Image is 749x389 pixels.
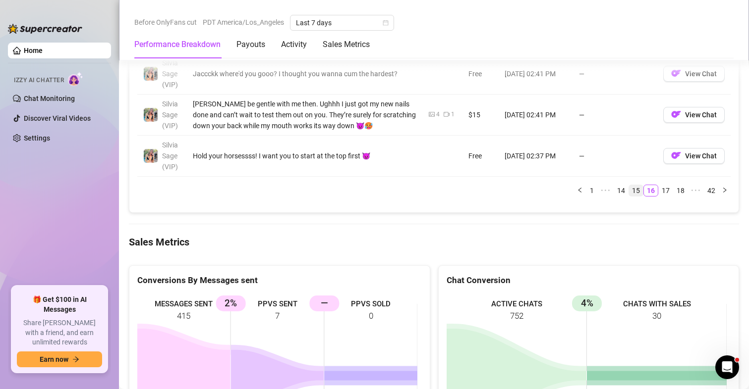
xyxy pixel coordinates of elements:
td: $15 [462,95,499,136]
span: SilviaSage (VIP) [162,141,178,171]
button: left [574,185,586,196]
iframe: Intercom live chat [715,355,739,379]
span: Last 7 days [296,15,388,30]
span: right [722,187,728,193]
div: [PERSON_NAME] be gentle with me then. Ughhh I just got my new nails done and can’t wait to test t... [193,98,417,131]
span: arrow-right [72,356,79,363]
div: Chat Conversion [447,274,731,287]
a: OFView Chat [663,113,725,121]
div: Conversions By Messages sent [137,274,422,287]
span: Before OnlyFans cut [134,15,197,30]
li: 18 [673,185,688,196]
button: right [719,185,731,196]
h4: Sales Metrics [129,235,739,249]
div: Hold your horsessss! I want you to start at the top first 😈 [193,150,417,161]
img: AI Chatter [68,72,83,86]
li: Previous Page [574,185,586,196]
span: ••• [598,185,614,196]
td: [DATE] 02:41 PM [499,95,573,136]
li: 16 [643,185,658,196]
div: Jaccckk where'd you gooo? I thought you wanna cum the hardest? [193,68,417,79]
img: OF [671,150,681,160]
li: 42 [704,185,719,196]
span: picture [429,111,435,117]
a: Home [24,47,43,54]
td: — [573,136,657,177]
li: Previous 5 Pages [598,185,614,196]
img: logo-BBDzfeDw.svg [8,24,82,34]
a: 14 [614,185,628,196]
span: SilviaSage (VIP) [162,59,178,89]
td: — [573,95,657,136]
a: Discover Viral Videos [24,114,91,122]
a: 17 [659,185,673,196]
span: calendar [383,20,389,26]
div: Sales Metrics [323,39,370,50]
li: 17 [658,185,673,196]
img: OF [671,109,681,119]
div: Payouts [236,39,265,50]
img: OF [671,68,681,78]
div: 4 [436,110,440,119]
button: OFView Chat [663,66,725,82]
button: OFView Chat [663,107,725,123]
td: — [573,53,657,95]
img: SilviaSage (VIP) [144,67,158,81]
img: SilviaSage (VIP) [144,149,158,163]
a: OFView Chat [663,154,725,162]
td: Free [462,53,499,95]
div: Performance Breakdown [134,39,221,50]
span: Earn now [40,355,68,363]
li: 15 [629,185,643,196]
span: View Chat [685,152,717,160]
li: Next 5 Pages [688,185,704,196]
span: 🎁 Get $100 in AI Messages [17,295,102,314]
span: View Chat [685,70,717,78]
li: 14 [614,185,629,196]
button: Earn nowarrow-right [17,351,102,367]
a: 42 [704,185,718,196]
a: 15 [629,185,643,196]
span: Izzy AI Chatter [14,76,64,85]
div: 1 [451,110,455,119]
a: Chat Monitoring [24,95,75,102]
a: 16 [644,185,658,196]
li: 1 [586,185,598,196]
span: SilviaSage (VIP) [162,100,178,130]
span: Share [PERSON_NAME] with a friend, and earn unlimited rewards [17,318,102,347]
li: Next Page [719,185,731,196]
span: PDT America/Los_Angeles [203,15,284,30]
a: Settings [24,134,50,142]
a: 18 [674,185,688,196]
td: [DATE] 02:41 PM [499,53,573,95]
div: Activity [281,39,307,50]
a: 1 [586,185,597,196]
span: left [577,187,583,193]
button: OFView Chat [663,148,725,164]
span: View Chat [685,111,717,119]
span: ••• [688,185,704,196]
a: OFView Chat [663,72,725,80]
img: SilviaSage (VIP) [144,108,158,122]
td: [DATE] 02:37 PM [499,136,573,177]
td: Free [462,136,499,177]
span: video-camera [444,111,450,117]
